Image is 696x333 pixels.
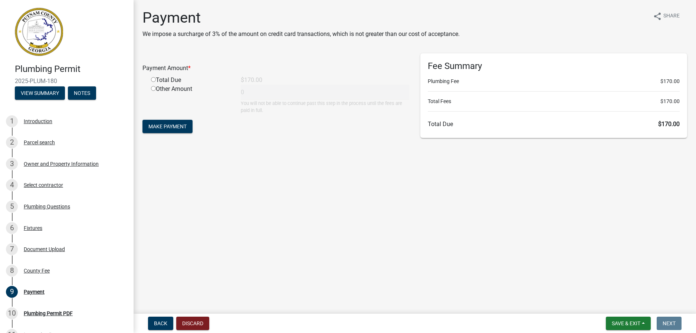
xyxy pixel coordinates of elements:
img: Putnam County, Georgia [15,8,63,56]
div: Payment Amount [137,64,415,73]
div: 2 [6,136,18,148]
div: 1 [6,115,18,127]
p: We impose a surcharge of 3% of the amount on credit card transactions, which is not greater than ... [142,30,460,39]
span: Share [663,12,680,21]
div: Plumbing Questions [24,204,70,209]
div: 3 [6,158,18,170]
button: Save & Exit [606,317,651,330]
div: 6 [6,222,18,234]
i: share [653,12,662,21]
div: 5 [6,201,18,212]
li: Plumbing Fee [428,78,680,85]
span: $170.00 [660,78,680,85]
span: Save & Exit [612,320,640,326]
button: shareShare [647,9,686,23]
span: $170.00 [660,98,680,105]
span: 2025-PLUM-180 [15,78,119,85]
span: Back [154,320,167,326]
li: Total Fees [428,98,680,105]
div: Fixtures [24,225,42,231]
button: Discard [176,317,209,330]
div: 10 [6,307,18,319]
div: Plumbing Permit PDF [24,311,73,316]
wm-modal-confirm: Summary [15,90,65,96]
button: Back [148,317,173,330]
button: View Summary [15,86,65,100]
div: Select contractor [24,182,63,188]
div: Owner and Property Information [24,161,99,166]
div: Parcel search [24,140,55,145]
span: Make Payment [148,123,187,129]
div: Document Upload [24,247,65,252]
div: Payment [24,289,45,294]
div: Introduction [24,119,52,124]
div: 4 [6,179,18,191]
button: Make Payment [142,120,193,133]
span: Next [663,320,676,326]
h1: Payment [142,9,460,27]
h6: Fee Summary [428,61,680,72]
span: $170.00 [658,121,680,128]
div: Other Amount [145,85,235,114]
h6: Total Due [428,121,680,128]
button: Next [657,317,682,330]
h4: Plumbing Permit [15,64,128,75]
div: County Fee [24,268,50,273]
div: 8 [6,265,18,277]
wm-modal-confirm: Notes [68,90,96,96]
div: 9 [6,286,18,298]
div: 7 [6,243,18,255]
div: Total Due [145,76,235,85]
button: Notes [68,86,96,100]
